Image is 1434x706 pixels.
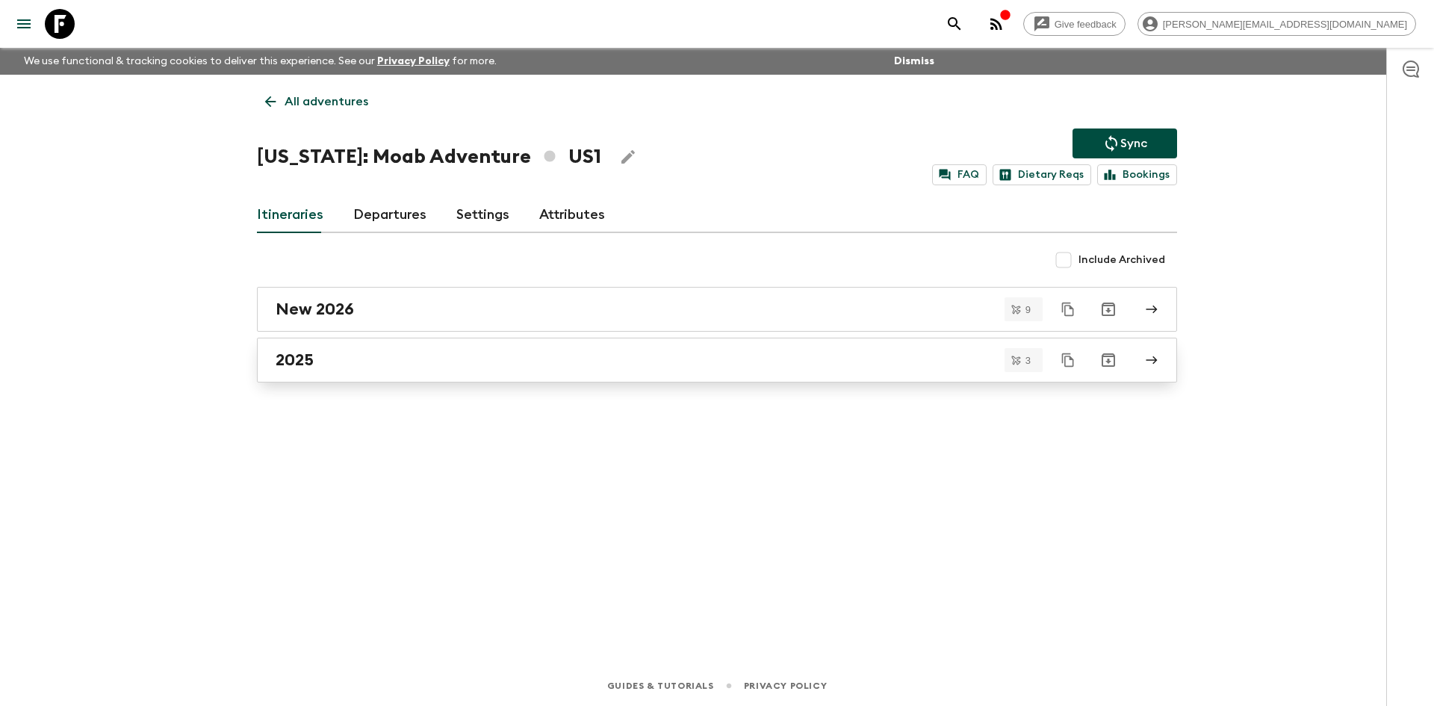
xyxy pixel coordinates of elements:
[377,56,450,66] a: Privacy Policy
[1093,294,1123,324] button: Archive
[890,51,938,72] button: Dismiss
[1120,134,1147,152] p: Sync
[353,197,426,233] a: Departures
[607,678,714,694] a: Guides & Tutorials
[1046,19,1125,30] span: Give feedback
[1137,12,1416,36] div: [PERSON_NAME][EMAIL_ADDRESS][DOMAIN_NAME]
[276,300,354,319] h2: New 2026
[1093,345,1123,375] button: Archive
[285,93,368,111] p: All adventures
[1078,253,1165,267] span: Include Archived
[257,287,1177,332] a: New 2026
[1055,296,1081,323] button: Duplicate
[1155,19,1415,30] span: [PERSON_NAME][EMAIL_ADDRESS][DOMAIN_NAME]
[257,142,601,172] h1: [US_STATE]: Moab Adventure US1
[932,164,987,185] a: FAQ
[257,338,1177,383] a: 2025
[456,197,509,233] a: Settings
[1016,356,1040,365] span: 3
[744,678,827,694] a: Privacy Policy
[1073,128,1177,158] button: Sync adventure departures to the booking engine
[1097,164,1177,185] a: Bookings
[613,142,643,172] button: Edit Adventure Title
[940,9,969,39] button: search adventures
[257,87,376,117] a: All adventures
[1016,305,1040,315] span: 9
[993,164,1091,185] a: Dietary Reqs
[9,9,39,39] button: menu
[18,48,503,75] p: We use functional & tracking cookies to deliver this experience. See our for more.
[1023,12,1126,36] a: Give feedback
[257,197,323,233] a: Itineraries
[1055,347,1081,374] button: Duplicate
[276,350,314,370] h2: 2025
[539,197,605,233] a: Attributes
